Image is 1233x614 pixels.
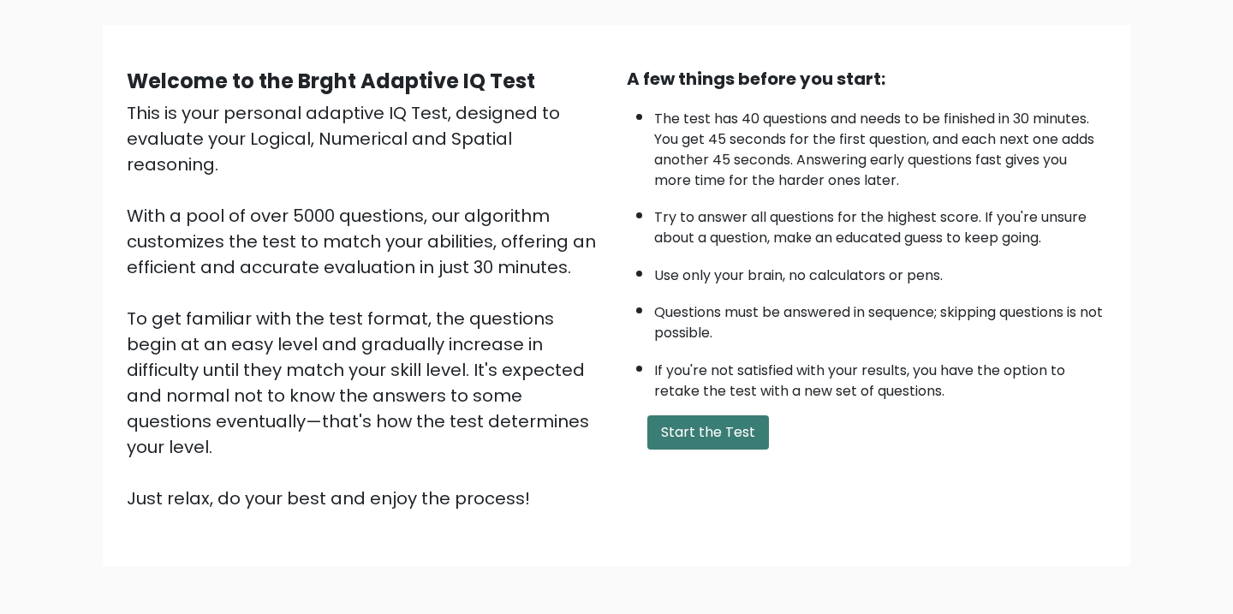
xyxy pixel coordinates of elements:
[127,100,606,511] div: This is your personal adaptive IQ Test, designed to evaluate your Logical, Numerical and Spatial ...
[654,294,1106,343] li: Questions must be answered in sequence; skipping questions is not possible.
[654,100,1106,191] li: The test has 40 questions and needs to be finished in 30 minutes. You get 45 seconds for the firs...
[654,199,1106,248] li: Try to answer all questions for the highest score. If you're unsure about a question, make an edu...
[647,415,769,450] button: Start the Test
[654,257,1106,286] li: Use only your brain, no calculators or pens.
[127,67,535,95] b: Welcome to the Brght Adaptive IQ Test
[654,352,1106,402] li: If you're not satisfied with your results, you have the option to retake the test with a new set ...
[627,66,1106,92] div: A few things before you start:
